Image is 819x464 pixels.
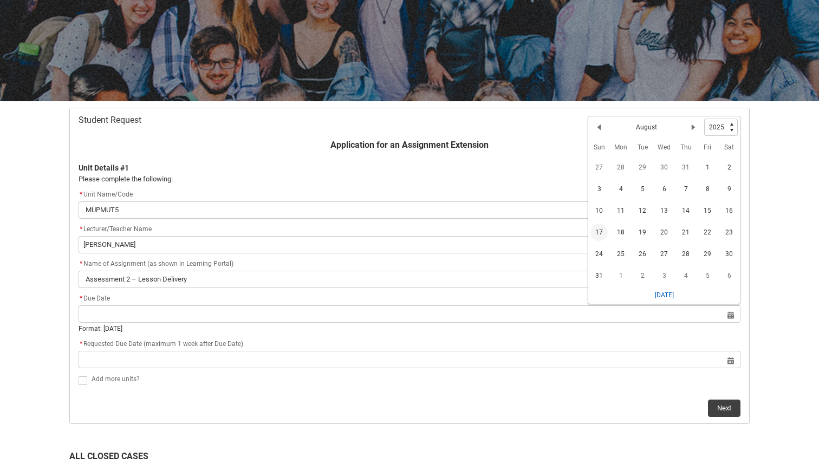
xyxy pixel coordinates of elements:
td: 2025-07-28 [610,156,632,178]
span: 25 [612,245,629,263]
td: 2025-09-01 [610,265,632,286]
td: 2025-09-06 [718,265,740,286]
td: 2025-09-02 [632,265,653,286]
span: Due Date [79,295,110,302]
span: 9 [720,180,738,198]
abbr: Wednesday [658,143,671,151]
td: 2025-08-14 [675,200,697,221]
td: 2025-08-18 [610,221,632,243]
td: 2025-08-09 [718,178,740,200]
td: 2025-08-10 [588,200,610,221]
td: 2025-07-30 [653,156,675,178]
span: 12 [634,202,651,219]
abbr: Saturday [724,143,734,151]
span: Add more units? [92,375,140,383]
button: [DATE] [654,286,674,304]
span: 29 [699,245,716,263]
span: 23 [720,224,738,241]
span: 3 [590,180,608,198]
td: 2025-08-26 [632,243,653,265]
span: 24 [590,245,608,263]
span: 10 [590,202,608,219]
abbr: required [80,295,82,302]
span: 8 [699,180,716,198]
td: 2025-09-04 [675,265,697,286]
span: 15 [699,202,716,219]
td: 2025-08-15 [697,200,718,221]
button: Next Month [685,119,702,136]
span: 5 [699,267,716,284]
span: 31 [590,267,608,284]
div: Format: [DATE] [79,324,740,334]
td: 2025-09-05 [697,265,718,286]
abbr: Thursday [680,143,692,151]
span: 22 [699,224,716,241]
td: 2025-08-22 [697,221,718,243]
span: 6 [720,267,738,284]
td: 2025-08-01 [697,156,718,178]
span: Name of Assignment (as shown in Learning Portal) [79,260,233,267]
span: 18 [612,224,629,241]
td: 2025-08-12 [632,200,653,221]
td: 2025-08-11 [610,200,632,221]
span: 1 [612,267,629,284]
abbr: Monday [614,143,627,151]
span: 16 [720,202,738,219]
span: Lecturer/Teacher Name [83,225,152,233]
span: 30 [655,159,673,176]
b: Unit Details #1 [79,164,129,172]
td: 2025-08-05 [632,178,653,200]
span: 26 [634,245,651,263]
td: 2025-08-23 [718,221,740,243]
span: 28 [677,245,694,263]
button: Previous Month [590,119,608,136]
article: Redu_Student_Request flow [69,108,750,424]
abbr: required [80,191,82,198]
td: 2025-08-16 [718,200,740,221]
td: 2025-08-28 [675,243,697,265]
td: 2025-08-30 [718,243,740,265]
span: 13 [655,202,673,219]
td: 2025-07-29 [632,156,653,178]
span: 4 [612,180,629,198]
abbr: Friday [704,143,711,151]
td: 2025-08-06 [653,178,675,200]
abbr: required [80,340,82,348]
span: 20 [655,224,673,241]
abbr: Sunday [594,143,605,151]
td: 2025-08-20 [653,221,675,243]
td: 2025-08-25 [610,243,632,265]
span: 2 [720,159,738,176]
td: 2025-08-13 [653,200,675,221]
h2: August [636,122,657,132]
td: 2025-08-27 [653,243,675,265]
span: 4 [677,267,694,284]
span: 17 [590,224,608,241]
span: 29 [634,159,651,176]
span: 1 [699,159,716,176]
td: 2025-08-19 [632,221,653,243]
td: 2025-08-04 [610,178,632,200]
td: 2025-07-31 [675,156,697,178]
span: 2 [634,267,651,284]
td: 2025-08-08 [697,178,718,200]
span: 27 [590,159,608,176]
span: 31 [677,159,694,176]
td: 2025-08-29 [697,243,718,265]
td: 2025-08-21 [675,221,697,243]
td: 2025-08-03 [588,178,610,200]
span: 28 [612,159,629,176]
td: 2025-08-31 [588,265,610,286]
span: Requested Due Date (maximum 1 week after Due Date) [79,340,243,348]
span: Unit Name/Code [79,191,133,198]
abbr: required [80,225,82,233]
td: 2025-08-02 [718,156,740,178]
span: 7 [677,180,694,198]
span: 6 [655,180,673,198]
abbr: Tuesday [638,143,648,151]
td: 2025-08-24 [588,243,610,265]
span: 5 [634,180,651,198]
td: 2025-08-17 [588,221,610,243]
div: Date picker: August [588,116,740,304]
td: 2025-08-07 [675,178,697,200]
